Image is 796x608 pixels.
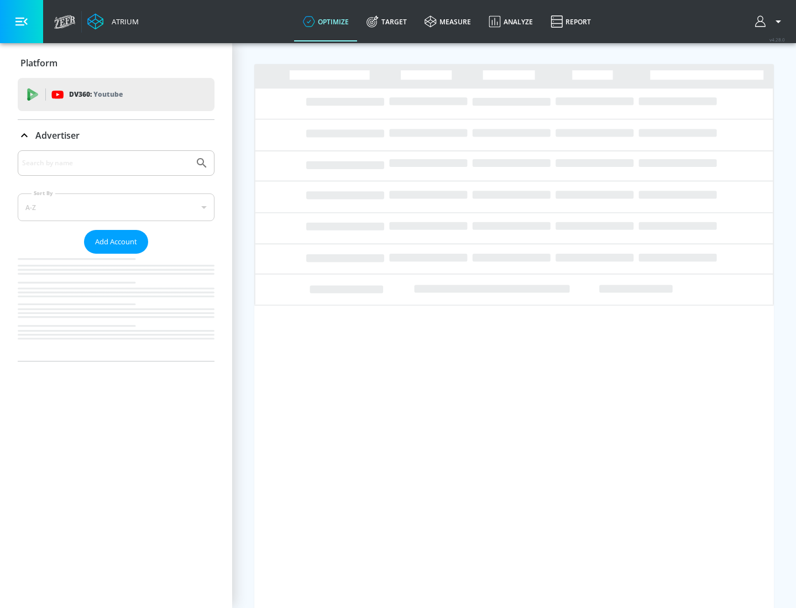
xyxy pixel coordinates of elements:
span: Add Account [95,235,137,248]
label: Sort By [32,190,55,197]
p: Advertiser [35,129,80,141]
div: DV360: Youtube [18,78,214,111]
div: Platform [18,48,214,78]
div: A-Z [18,193,214,221]
p: Youtube [93,88,123,100]
a: Atrium [87,13,139,30]
a: Report [542,2,600,41]
a: Target [358,2,416,41]
button: Add Account [84,230,148,254]
div: Atrium [107,17,139,27]
span: v 4.28.0 [769,36,785,43]
input: Search by name [22,156,190,170]
p: Platform [20,57,57,69]
a: Analyze [480,2,542,41]
a: optimize [294,2,358,41]
div: Advertiser [18,150,214,361]
p: DV360: [69,88,123,101]
div: Advertiser [18,120,214,151]
a: measure [416,2,480,41]
nav: list of Advertiser [18,254,214,361]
